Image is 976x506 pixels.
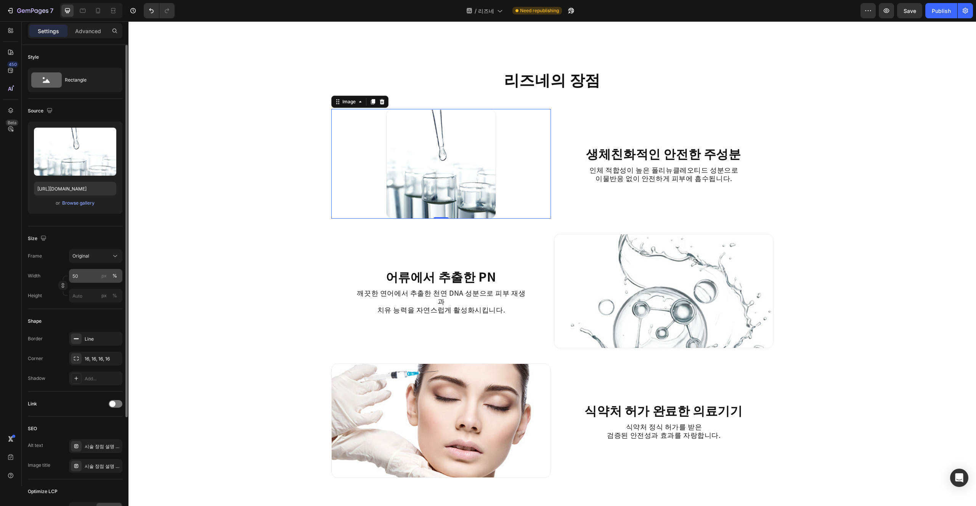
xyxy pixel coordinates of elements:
[28,375,45,382] div: Shadow
[85,336,120,343] div: Line
[101,272,107,279] div: px
[69,269,122,283] input: px%
[258,88,368,197] img: 시술 장점 설명 이미지 1
[457,123,612,141] strong: 생체친화적인 안전한 주성분
[6,120,18,126] div: Beta
[50,6,53,15] p: 7
[28,234,48,244] div: Size
[28,335,43,342] div: Border
[85,355,120,362] div: 16, 16, 16, 16
[100,291,109,300] button: %
[456,380,614,397] strong: 식약처 허가 완료한 의료기기
[69,289,122,303] input: px%
[448,401,623,410] p: 식약처 정식 허가를 받은
[28,355,43,362] div: Corner
[128,21,976,506] iframe: Design area
[520,7,559,14] span: Need republishing
[28,106,54,116] div: Source
[28,488,58,495] div: Optimize LCP
[3,3,57,18] button: 7
[950,469,968,487] div: Open Intercom Messenger
[100,271,109,280] button: %
[448,144,623,153] p: 인체 적합성이 높은 폴리뉴클레오티드 성분으로
[448,410,623,418] p: 검증된 안전성과 효과를 자랑합니다.
[34,128,116,176] img: preview-image
[110,271,119,280] button: px
[475,7,477,15] span: /
[112,272,117,279] div: %
[897,3,922,18] button: Save
[932,7,951,15] div: Publish
[425,213,645,327] img: 시술 장점 설명 이미지 2
[28,442,43,449] div: Alt text
[448,153,623,161] p: 이물반응 없이 안전하게 피부에 흡수됩니다.
[62,200,95,207] div: Browse gallery
[28,272,40,279] label: Width
[225,284,400,293] p: 치유 능력을 자연스럽게 활성화시킵니다.
[925,3,957,18] button: Publish
[85,463,120,470] div: 시술 장점 설명 이미지 1
[376,47,472,69] strong: 리즈네의 장점
[28,253,42,259] label: Frame
[34,182,116,195] input: https://example.com/image.jpg
[203,342,422,456] img: 시술 장점 설명 이미지 3
[28,54,39,61] div: Style
[7,61,18,67] div: 450
[62,199,95,207] button: Browse gallery
[478,7,494,15] span: 리즈네
[904,8,916,14] span: Save
[69,249,122,263] button: Original
[225,247,400,264] h3: 어류에서 추출한 PN
[85,443,120,450] div: 시술 장점 설명 이미지 1
[85,375,120,382] div: Add...
[65,71,111,89] div: Rectangle
[225,267,400,284] p: 깨끗한 연어에서 추출한 천연 DNA 성분으로 피부 재생과
[75,27,101,35] p: Advanced
[28,318,42,325] div: Shape
[56,199,60,208] span: or
[144,3,175,18] div: Undo/Redo
[28,425,37,432] div: SEO
[28,462,50,469] div: Image title
[101,292,107,299] div: px
[72,253,89,259] span: Original
[38,27,59,35] p: Settings
[110,291,119,300] button: px
[112,292,117,299] div: %
[212,77,229,84] div: Image
[28,292,42,299] label: Height
[28,400,37,407] div: Link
